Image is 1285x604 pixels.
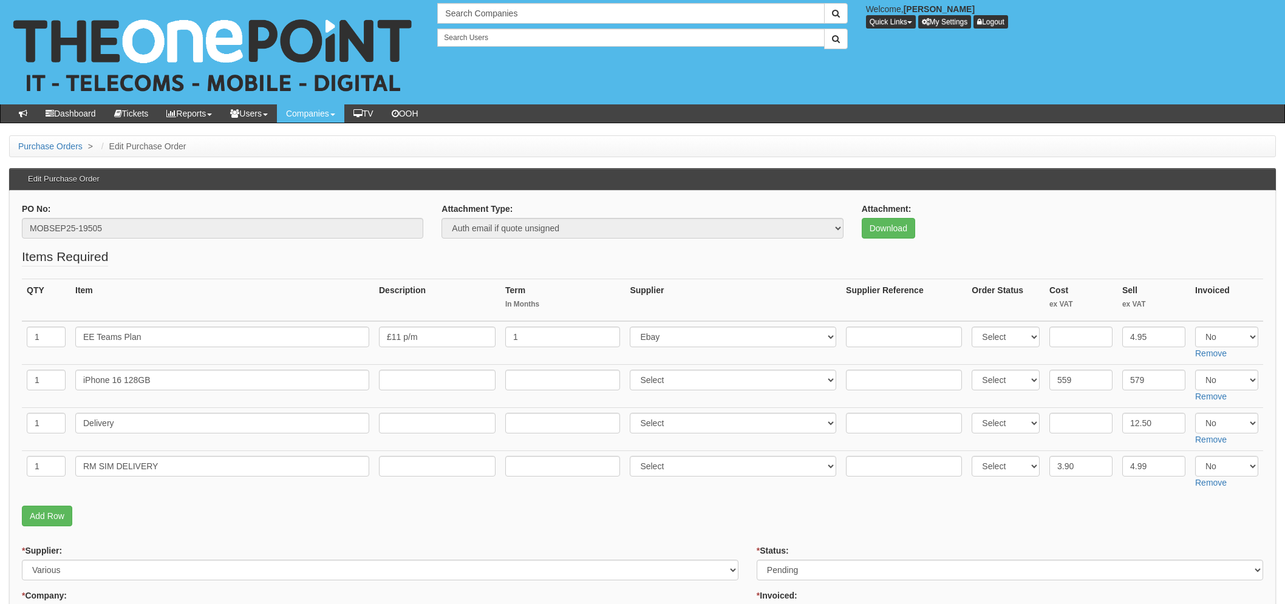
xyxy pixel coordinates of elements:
[757,545,789,557] label: Status:
[18,141,83,151] a: Purchase Orders
[383,104,428,123] a: OOH
[437,29,824,47] input: Search Users
[918,15,972,29] a: My Settings
[1195,478,1227,487] a: Remove
[757,589,797,602] label: Invoiced:
[1122,299,1185,310] small: ex VAT
[98,140,186,152] li: Edit Purchase Order
[1049,299,1113,310] small: ex VAT
[841,279,967,321] th: Supplier Reference
[1195,435,1227,444] a: Remove
[22,589,67,602] label: Company:
[441,203,513,215] label: Attachment Type:
[344,104,383,123] a: TV
[105,104,158,123] a: Tickets
[500,279,625,321] th: Term
[22,545,62,557] label: Supplier:
[1195,348,1227,358] a: Remove
[70,279,374,321] th: Item
[1190,279,1263,321] th: Invoiced
[157,104,221,123] a: Reports
[1045,279,1117,321] th: Cost
[36,104,105,123] a: Dashboard
[22,279,70,321] th: QTY
[85,141,96,151] span: >
[1195,392,1227,401] a: Remove
[625,279,841,321] th: Supplier
[1117,279,1190,321] th: Sell
[862,218,915,239] a: Download
[967,279,1045,321] th: Order Status
[973,15,1008,29] a: Logout
[904,4,975,14] b: [PERSON_NAME]
[437,3,824,24] input: Search Companies
[505,299,620,310] small: In Months
[22,506,72,526] a: Add Row
[22,203,50,215] label: PO No:
[862,203,912,215] label: Attachment:
[22,169,106,189] h3: Edit Purchase Order
[857,3,1285,29] div: Welcome,
[277,104,344,123] a: Companies
[22,248,108,266] legend: Items Required
[221,104,277,123] a: Users
[866,15,916,29] button: Quick Links
[374,279,500,321] th: Description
